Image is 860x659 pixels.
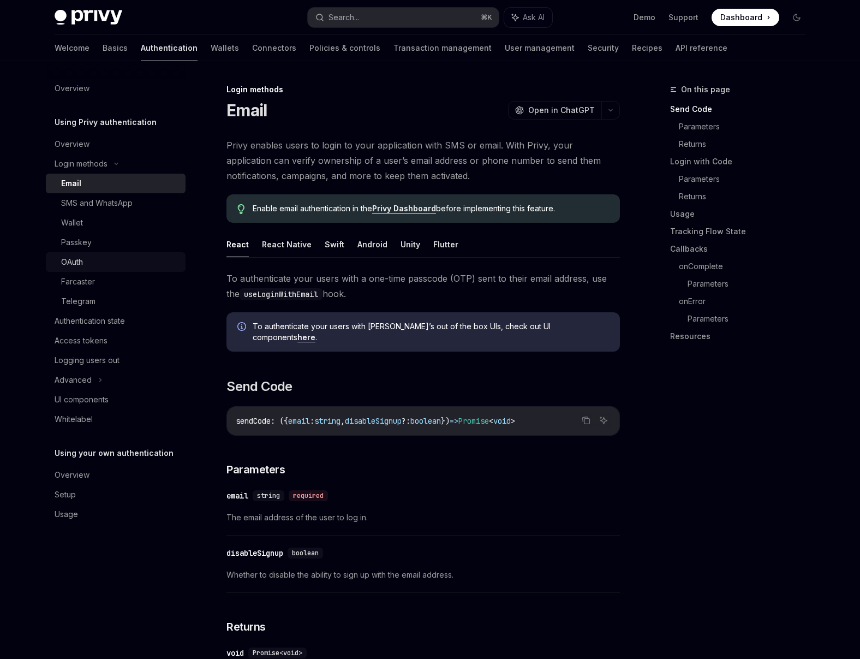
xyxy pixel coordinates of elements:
span: string [314,416,341,426]
span: , [341,416,345,426]
a: Authentication [141,35,198,61]
span: email [288,416,310,426]
button: React Native [262,231,312,257]
a: Wallet [46,213,186,233]
button: Open in ChatGPT [508,101,601,120]
div: Login methods [226,84,620,95]
a: Recipes [632,35,662,61]
a: Connectors [252,35,296,61]
code: useLoginWithEmail [240,288,322,300]
div: Usage [55,508,78,521]
h5: Using your own authentication [55,447,174,460]
a: Email [46,174,186,193]
a: OAuth [46,252,186,272]
span: Returns [226,619,266,634]
a: UI components [46,390,186,409]
button: Copy the contents from the code block [579,413,593,428]
span: ⌘ K [481,13,492,22]
span: string [257,491,280,500]
a: User management [505,35,575,61]
a: Callbacks [670,240,814,258]
button: React [226,231,249,257]
a: Security [588,35,619,61]
div: Search... [329,11,359,24]
a: Parameters [679,170,814,188]
div: Setup [55,488,76,501]
a: Support [668,12,698,23]
span: Send Code [226,378,292,395]
a: Privy Dashboard [372,204,436,213]
a: Tracking Flow State [670,223,814,240]
a: Send Code [670,100,814,118]
a: Telegram [46,292,186,311]
span: void [493,416,511,426]
div: SMS and WhatsApp [61,197,133,210]
div: Advanced [55,373,92,387]
button: Toggle dark mode [788,9,805,26]
button: Ask AI [596,413,611,428]
div: Access tokens [55,334,107,347]
span: : ({ [271,416,288,426]
div: required [289,490,328,501]
a: Returns [679,135,814,153]
a: Passkey [46,233,186,252]
span: To authenticate your users with [PERSON_NAME]’s out of the box UIs, check out UI components . [253,321,609,343]
span: disableSignup [345,416,402,426]
a: Overview [46,465,186,485]
div: Passkey [61,236,92,249]
svg: Info [237,322,248,333]
a: Basics [103,35,128,61]
a: SMS and WhatsApp [46,193,186,213]
button: Flutter [433,231,458,257]
a: Wallets [211,35,239,61]
span: Enable email authentication in the before implementing this feature. [253,203,609,214]
a: Farcaster [46,272,186,292]
a: here [297,333,315,342]
span: }) [441,416,450,426]
span: Privy enables users to login to your application with SMS or email. With Privy, your application ... [226,138,620,183]
span: > [511,416,515,426]
a: Usage [670,205,814,223]
a: API reference [676,35,727,61]
a: Access tokens [46,331,186,351]
a: Welcome [55,35,89,61]
button: Swift [325,231,344,257]
div: void [226,648,244,658]
div: UI components [55,393,109,406]
span: boolean [292,549,319,557]
span: Promise [458,416,489,426]
svg: Tip [237,204,245,214]
a: Returns [679,188,814,205]
button: Ask AI [504,8,552,27]
span: < [489,416,493,426]
div: Login methods [55,157,107,170]
a: Resources [670,328,814,345]
span: Dashboard [720,12,762,23]
button: Android [357,231,387,257]
div: Wallet [61,216,83,229]
a: Overview [46,134,186,154]
span: Ask AI [523,12,545,23]
a: Policies & controls [309,35,380,61]
button: Search...⌘K [308,8,499,27]
h5: Using Privy authentication [55,116,157,129]
div: Telegram [61,295,95,308]
span: : [310,416,314,426]
a: Whitelabel [46,409,186,429]
a: Login with Code [670,153,814,170]
div: Logging users out [55,354,120,367]
a: Logging users out [46,351,186,370]
span: To authenticate your users with a one-time passcode (OTP) sent to their email address, use the hook. [226,271,620,301]
a: Parameters [679,118,814,135]
a: Overview [46,79,186,98]
span: Open in ChatGPT [528,105,595,116]
a: onError [679,293,814,310]
div: Whitelabel [55,413,93,426]
button: Unity [401,231,420,257]
h1: Email [226,100,267,120]
a: Transaction management [393,35,492,61]
div: Overview [55,138,89,151]
span: => [450,416,458,426]
a: Authentication state [46,311,186,331]
div: email [226,490,248,501]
